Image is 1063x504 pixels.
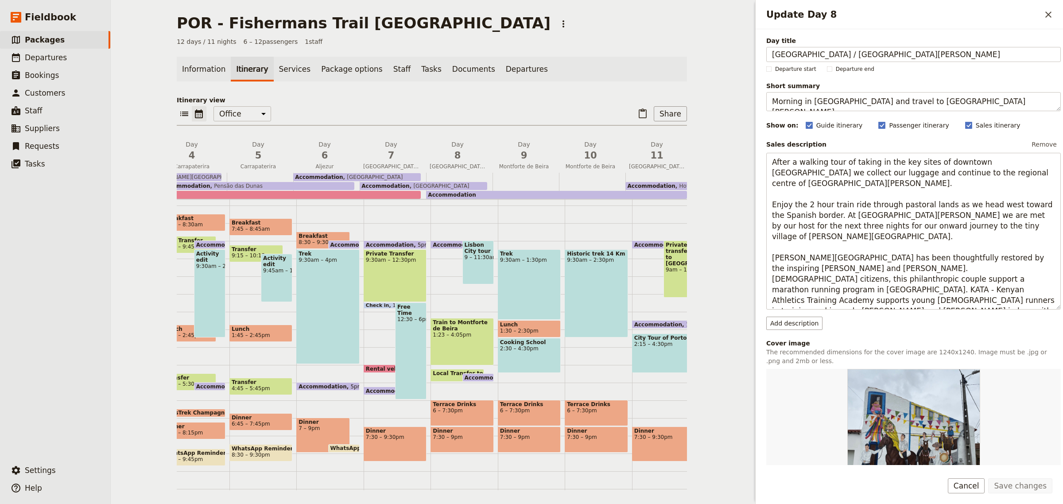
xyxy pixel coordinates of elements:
[397,316,424,322] span: 12:30 – 6pm
[162,422,225,439] div: Dinner7:15 – 8:15pm
[330,445,399,451] span: WhatsApp Reminders
[428,192,476,198] span: Accommodation
[462,240,494,284] div: Lisbon City tour9 – 11:30am
[177,37,237,46] span: 12 days / 11 nights
[498,426,561,453] div: Dinner7:30 – 9pm
[388,57,416,81] a: Staff
[299,251,357,257] span: Trek
[500,251,559,257] span: Trek
[410,183,469,189] span: [GEOGRAPHIC_DATA]
[350,384,380,389] span: 5pm – 9am
[500,407,559,414] span: 6 – 7:30pm
[433,407,491,414] span: 6 – 7:30pm
[1041,7,1056,22] button: Close drawer
[232,332,270,338] span: 1:45 – 2:45pm
[500,401,559,407] span: Terrace Drinks
[500,322,559,328] span: Lunch
[162,183,210,189] span: Accommodation
[392,303,434,308] span: 12:30 – 12:45pm
[364,249,427,302] div: Private Transfer9:30am – 12:30pm
[160,163,223,170] span: Carrapaterira
[567,434,625,440] span: 7:30 – 9pm
[565,400,628,426] div: Terrace Drinks6 – 7:30pm
[194,240,225,249] div: Accommodation
[328,240,360,249] div: Accommodation
[244,37,298,46] span: 6 – 12 passengers
[296,382,359,391] div: Accommodation5pm – 9am
[634,434,693,440] span: 7:30 – 9:30pm
[431,369,484,382] div: Local Transfer to [GEOGRAPHIC_DATA]
[366,366,475,372] span: Rental vehicle (edit time and days)
[431,400,493,426] div: Terrace Drinks6 – 7:30pm
[296,418,350,453] div: Dinner7 – 9pm
[364,426,427,461] div: Dinner7:30 – 9:30pm
[360,140,426,173] button: Day7[GEOGRAPHIC_DATA]
[634,428,693,434] span: Dinner
[498,338,561,373] div: Cooking School2:30 – 4:30pm
[567,407,625,414] span: 6 – 7:30pm
[634,341,693,347] span: 2:15 – 4:30pm
[364,302,417,309] div: Check in12:30 – 12:45pm
[775,66,816,73] span: Departure start
[160,140,227,173] button: Day4Carrapaterira
[164,450,223,456] span: WhatsApp Reminders
[25,142,59,151] span: Requests
[500,339,559,345] span: Cooking School
[164,237,213,244] span: Taxi Transfer
[567,257,625,263] span: 9:30am – 2:30pm
[162,373,216,391] div: Transfer4:30 – 5:30pm
[232,452,270,458] span: 8:30 – 9:30pm
[433,319,491,332] span: Train to Montforte de Beira
[364,387,417,395] div: Accommodation
[418,242,447,248] span: 5pm – 9am
[500,345,559,352] span: 2:30 – 4:30pm
[293,163,356,170] span: Aljezur
[465,254,492,260] span: 9 – 11:30am
[232,421,270,427] span: 6:45 – 7:45pm
[296,232,350,249] div: Breakfast8:30 – 9:30am
[232,226,270,232] span: 7:45 – 8:45am
[177,57,231,81] a: Information
[25,71,59,80] span: Bookings
[360,182,487,190] div: Accommodation[GEOGRAPHIC_DATA]
[299,384,350,389] span: Accommodation
[889,121,949,130] span: Passenger itinerary
[230,149,286,162] span: 5
[232,246,281,252] span: Transfer
[361,183,409,189] span: Accommodation
[465,375,516,380] span: Accommodation
[227,163,290,170] span: Carrapaterira
[976,121,1020,130] span: Sales itinerary
[366,388,418,394] span: Accommodation
[426,163,489,170] span: [GEOGRAPHIC_DATA] / [GEOGRAPHIC_DATA][PERSON_NAME]
[766,339,1061,348] div: Cover image
[431,426,493,453] div: Dinner7:30 – 9pm
[847,369,980,502] img: https://d33jgr8dhgav85.cloudfront.net/65720455998748ca6b7d31aa/689d7263a0420423ef210629?Expires=1...
[162,449,225,466] div: WhatsApp Reminders8:45 – 9:45pm
[299,233,348,239] span: Breakfast
[366,257,424,263] span: 9:30am – 12:30pm
[364,240,427,249] div: Accommodation5pm – 9am
[447,57,500,81] a: Documents
[431,240,484,249] div: Accommodation
[666,242,693,267] span: Private transfer to [GEOGRAPHIC_DATA]
[395,302,427,399] div: Free Time12:30 – 6pm
[164,381,203,387] span: 4:30 – 5:30pm
[164,332,203,338] span: 1:45 – 2:45pm
[500,434,559,440] span: 7:30 – 9pm
[634,335,693,341] span: City Tour of Porto
[625,182,753,190] div: AccommodationHotel Vincci Bonjardim
[177,96,687,105] p: Itinerary view
[666,267,693,273] span: 9am – 12:15pm
[563,149,618,162] span: 10
[25,466,56,475] span: Settings
[25,484,42,492] span: Help
[565,426,628,453] div: Dinner7:30 – 9pm
[766,140,826,149] label: Sales description
[500,328,539,334] span: 1:30 – 2:30pm
[498,400,561,426] div: Terrace Drinks6 – 7:30pm
[363,149,419,162] span: 7
[25,35,65,44] span: Packages
[493,140,559,173] button: Day9Montforte de Beira
[263,255,290,268] span: Activity edit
